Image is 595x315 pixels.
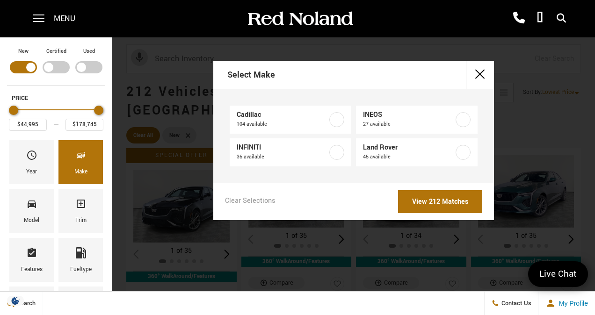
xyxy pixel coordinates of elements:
div: Fueltype [70,265,92,275]
span: 45 available [363,152,455,162]
span: 36 available [237,152,328,162]
div: TrimTrim [58,189,103,233]
span: INEOS [363,110,455,120]
span: 104 available [237,120,328,129]
button: close [466,61,494,89]
div: FeaturesFeatures [9,238,54,282]
span: Trim [75,196,87,215]
div: Make [74,167,87,177]
div: Maximum Price [94,106,103,115]
span: Make [75,147,87,167]
div: MakeMake [58,140,103,184]
input: Maximum [65,119,103,131]
div: Minimum Price [9,106,18,115]
span: Contact Us [499,299,531,308]
label: Certified [46,47,66,56]
a: Cadillac104 available [230,106,351,134]
span: Year [26,147,37,167]
div: Year [26,167,37,177]
img: Opt-Out Icon [5,296,26,306]
h5: Price [12,94,101,102]
div: Model [24,215,39,226]
span: Fueltype [75,245,87,265]
span: 27 available [363,120,455,129]
a: Live Chat [528,261,588,287]
a: INEOS27 available [356,106,478,134]
span: INFINITI [237,143,328,152]
h2: Select Make [227,62,275,88]
label: New [18,47,29,56]
span: Land Rover [363,143,455,152]
label: Used [83,47,95,56]
a: Clear Selections [225,196,276,208]
div: Filter by Vehicle Type [7,47,105,85]
button: Open user profile menu [539,292,595,315]
span: Features [26,245,37,265]
a: Land Rover45 available [356,138,478,166]
span: Model [26,196,37,215]
span: My Profile [555,300,588,307]
input: Minimum [9,119,47,131]
div: Features [21,265,43,275]
div: FueltypeFueltype [58,238,103,282]
a: View 212 Matches [398,190,482,213]
a: INFINITI36 available [230,138,351,166]
div: ModelModel [9,189,54,233]
section: Click to Open Cookie Consent Modal [5,296,26,306]
span: Cadillac [237,110,328,120]
div: Price [9,102,103,131]
span: Live Chat [535,268,581,280]
div: YearYear [9,140,54,184]
img: Red Noland Auto Group [246,11,354,27]
div: Trim [75,215,87,226]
